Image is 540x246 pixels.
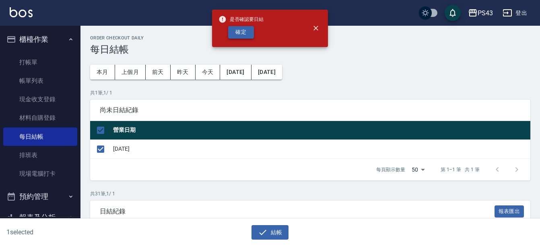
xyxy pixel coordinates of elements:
[228,26,254,39] button: 確定
[251,225,289,240] button: 結帳
[3,72,77,90] a: 帳單列表
[376,166,405,173] p: 每頁顯示數量
[6,227,134,237] h6: 1 selected
[10,7,33,17] img: Logo
[90,65,115,80] button: 本月
[3,53,77,72] a: 打帳單
[465,5,496,21] button: PS43
[3,29,77,50] button: 櫃檯作業
[220,65,251,80] button: [DATE]
[495,207,524,215] a: 報表匯出
[408,159,428,180] div: 50
[495,205,524,218] button: 報表匯出
[218,15,264,23] span: 是否確認要日結
[3,164,77,183] a: 現場電腦打卡
[3,127,77,146] a: 每日結帳
[441,166,480,173] p: 第 1–1 筆 共 1 筆
[111,139,530,158] td: [DATE]
[478,8,493,18] div: PS43
[90,35,530,41] h2: Order checkout daily
[115,65,146,80] button: 上個月
[3,186,77,207] button: 預約管理
[3,109,77,127] a: 材料自購登錄
[146,65,171,80] button: 前天
[251,65,282,80] button: [DATE]
[90,190,530,197] p: 共 31 筆, 1 / 1
[90,89,530,96] p: 共 1 筆, 1 / 1
[100,207,495,215] span: 日結紀錄
[111,121,530,140] th: 營業日期
[3,207,77,228] button: 報表及分析
[196,65,221,80] button: 今天
[3,90,77,109] a: 現金收支登錄
[445,5,461,21] button: save
[499,6,530,20] button: 登出
[171,65,196,80] button: 昨天
[307,19,325,37] button: close
[90,44,530,55] h3: 每日結帳
[3,146,77,164] a: 排班表
[100,106,521,114] span: 尚未日結紀錄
